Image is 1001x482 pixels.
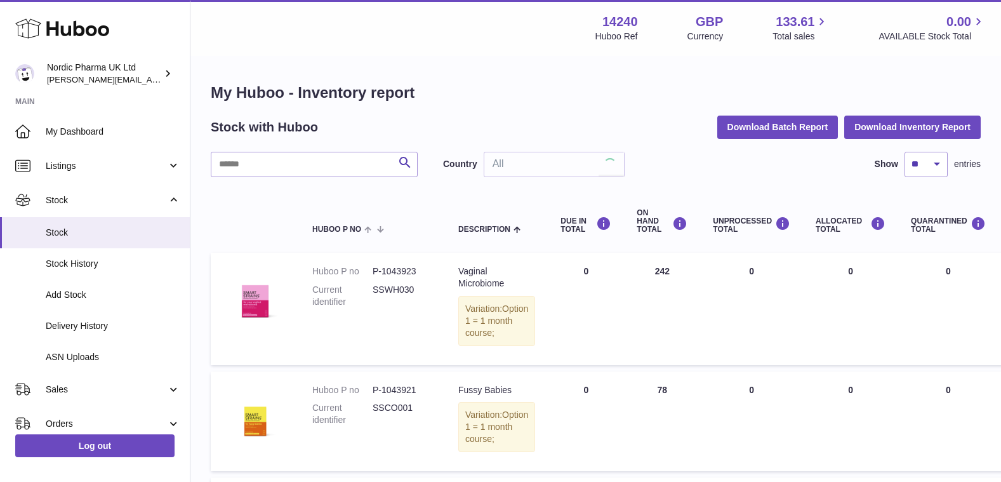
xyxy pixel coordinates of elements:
[878,13,986,43] a: 0.00 AVAILABLE Stock Total
[47,74,255,84] span: [PERSON_NAME][EMAIL_ADDRESS][DOMAIN_NAME]
[911,217,986,234] div: QUARANTINED Total
[373,402,433,426] dd: SSCO001
[946,266,951,276] span: 0
[772,30,829,43] span: Total sales
[373,384,433,396] dd: P-1043921
[700,253,803,365] td: 0
[844,116,981,138] button: Download Inventory Report
[700,372,803,472] td: 0
[15,64,34,83] img: joe.plant@parapharmdev.com
[46,227,180,239] span: Stock
[46,126,180,138] span: My Dashboard
[560,217,611,234] div: DUE IN TOTAL
[312,284,373,308] dt: Current identifier
[46,194,167,206] span: Stock
[458,402,535,452] div: Variation:
[602,13,638,30] strong: 14240
[772,13,829,43] a: 133.61 Total sales
[548,253,624,365] td: 0
[713,217,790,234] div: UNPROCESSED Total
[595,30,638,43] div: Huboo Ref
[458,225,510,234] span: Description
[465,304,528,338] span: Option 1 = 1 month course;
[312,384,373,396] dt: Huboo P no
[458,265,535,290] div: Vaginal Microbiome
[548,372,624,472] td: 0
[803,253,898,365] td: 0
[443,158,477,170] label: Country
[776,13,814,30] span: 133.61
[954,158,981,170] span: entries
[803,372,898,472] td: 0
[312,225,361,234] span: Huboo P no
[312,402,373,426] dt: Current identifier
[696,13,723,30] strong: GBP
[46,258,180,270] span: Stock History
[878,30,986,43] span: AVAILABLE Stock Total
[465,410,528,444] span: Option 1 = 1 month course;
[211,119,318,136] h2: Stock with Huboo
[687,30,724,43] div: Currency
[717,116,839,138] button: Download Batch Report
[373,265,433,278] dd: P-1043923
[46,351,180,363] span: ASN Uploads
[223,265,287,329] img: product image
[946,385,951,395] span: 0
[46,418,167,430] span: Orders
[458,384,535,396] div: Fussy Babies
[637,209,687,234] div: ON HAND Total
[624,372,700,472] td: 78
[47,62,161,86] div: Nordic Pharma UK Ltd
[15,434,175,457] a: Log out
[816,217,885,234] div: ALLOCATED Total
[211,83,981,103] h1: My Huboo - Inventory report
[624,253,700,365] td: 242
[458,296,535,346] div: Variation:
[875,158,898,170] label: Show
[46,160,167,172] span: Listings
[46,320,180,332] span: Delivery History
[223,384,287,448] img: product image
[312,265,373,278] dt: Huboo P no
[46,289,180,301] span: Add Stock
[946,13,971,30] span: 0.00
[46,384,167,396] span: Sales
[373,284,433,308] dd: SSWH030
